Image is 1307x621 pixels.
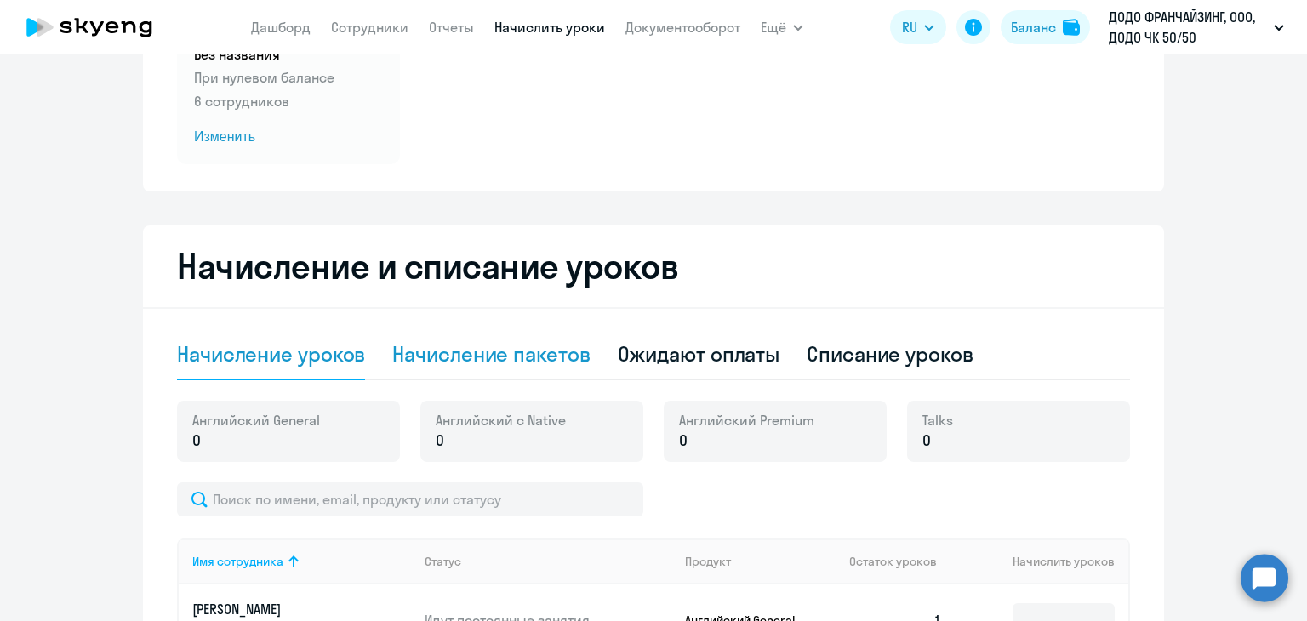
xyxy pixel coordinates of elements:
[392,340,590,367] div: Начисление пакетов
[1063,19,1080,36] img: balance
[685,554,731,569] div: Продукт
[761,17,786,37] span: Ещё
[849,554,955,569] div: Остаток уроков
[194,127,383,147] span: Изменить
[1109,7,1267,48] p: ДОДО ФРАНЧАЙЗИНГ, ООО, ДОДО ЧК 50/50 Предоплата
[761,10,803,44] button: Ещё
[436,430,444,452] span: 0
[192,600,383,618] p: [PERSON_NAME]
[331,19,408,36] a: Сотрудники
[425,554,671,569] div: Статус
[922,430,931,452] span: 0
[807,340,973,367] div: Списание уроков
[625,19,740,36] a: Документооборот
[618,340,780,367] div: Ожидают оплаты
[194,67,383,88] p: При нулевом балансе
[494,19,605,36] a: Начислить уроки
[1001,10,1090,44] button: Балансbalance
[251,19,311,36] a: Дашборд
[194,45,383,64] h5: Без названия
[685,554,836,569] div: Продукт
[922,411,953,430] span: Talks
[177,482,643,516] input: Поиск по имени, email, продукту или статусу
[177,340,365,367] div: Начисление уроков
[679,430,688,452] span: 0
[192,430,201,452] span: 0
[194,91,383,111] p: 6 сотрудников
[890,10,946,44] button: RU
[192,411,320,430] span: Английский General
[1011,17,1056,37] div: Баланс
[1100,7,1293,48] button: ДОДО ФРАНЧАЙЗИНГ, ООО, ДОДО ЧК 50/50 Предоплата
[192,554,283,569] div: Имя сотрудника
[436,411,566,430] span: Английский с Native
[955,538,1128,584] th: Начислить уроков
[849,554,937,569] span: Остаток уроков
[177,246,1130,287] h2: Начисление и списание уроков
[192,554,411,569] div: Имя сотрудника
[679,411,814,430] span: Английский Premium
[902,17,917,37] span: RU
[425,554,461,569] div: Статус
[429,19,474,36] a: Отчеты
